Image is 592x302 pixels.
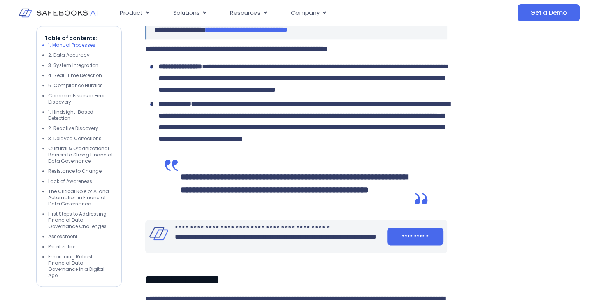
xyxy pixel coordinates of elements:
li: Common Issues in Error Discovery [48,93,114,105]
div: Menu Toggle [114,5,450,21]
span: Get a Demo [530,9,567,17]
li: 3. Delayed Corrections [48,135,114,142]
nav: Menu [114,5,450,21]
li: Lack of Awareness [48,178,114,184]
li: The Critical Role of AI and Automation in Financial Data Governance [48,188,114,207]
span: Product [120,9,143,18]
li: Prioritization [48,244,114,250]
li: Assessment [48,234,114,240]
li: 1. Manual Processes [48,42,114,48]
li: 4. Real-Time Detection [48,72,114,79]
li: Resistance to Change [48,168,114,174]
li: 1. Hindsight-Based Detection [48,109,114,121]
li: 2. Data Accuracy [48,52,114,58]
li: Embracing Robust Financial Data Governance in a Digital Age [48,254,114,279]
span: Solutions [173,9,200,18]
p: Table of contents: [44,34,114,42]
span: Company [291,9,320,18]
li: Cultural & Organizational Barriers to Strong Financial Data Governance [48,146,114,164]
li: 2. Reactive Discovery [48,125,114,132]
span: Resources [230,9,260,18]
li: 3. System Integration [48,62,114,68]
a: Get a Demo [518,4,580,21]
li: 5. Compliance Hurdles [48,83,114,89]
li: First Steps to Addressing Financial Data Governance Challenges [48,211,114,230]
